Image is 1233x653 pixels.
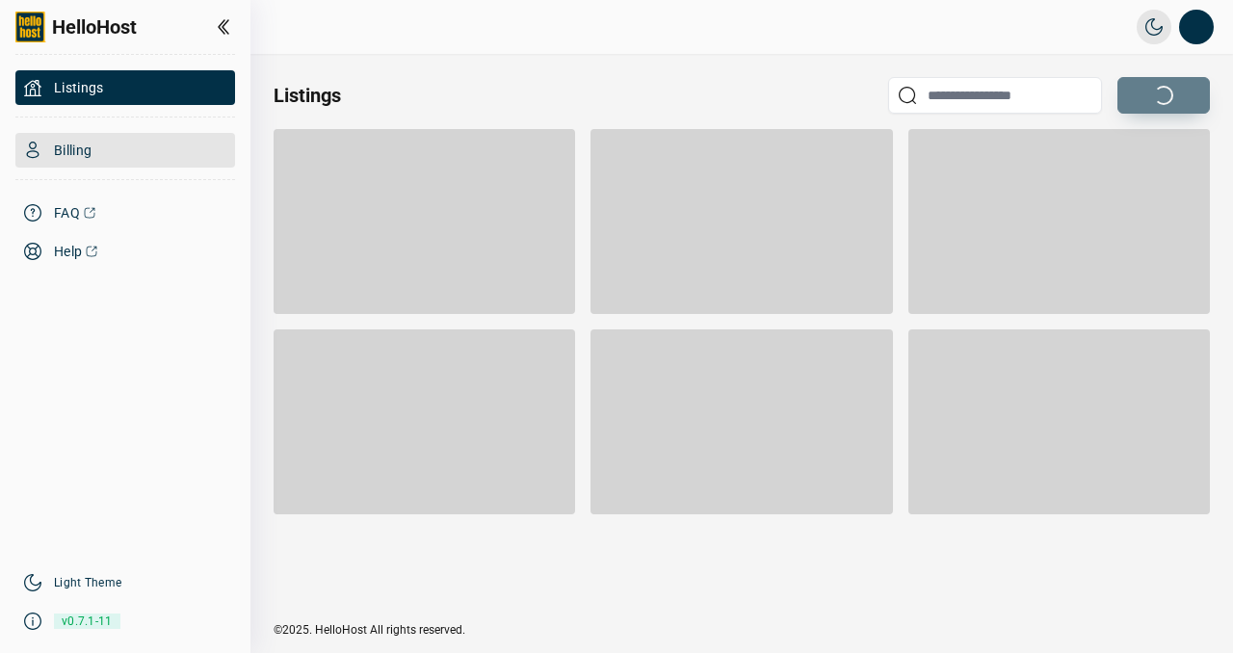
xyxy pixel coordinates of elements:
[15,12,137,42] a: HelloHost
[15,12,46,42] img: logo-full.png
[54,607,120,636] span: v0.7.1-11
[54,575,121,590] a: Light Theme
[15,196,235,230] a: FAQ
[15,234,235,269] a: Help
[54,242,82,261] span: Help
[52,13,137,40] span: HelloHost
[54,141,92,160] span: Billing
[274,82,341,109] h2: Listings
[54,78,104,97] span: Listings
[250,622,1233,653] div: ©2025. HelloHost All rights reserved.
[54,203,80,222] span: FAQ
